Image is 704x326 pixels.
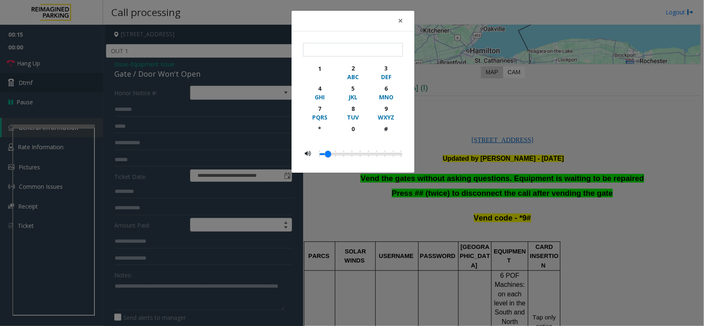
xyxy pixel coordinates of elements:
[348,148,356,159] li: 0.2
[303,103,337,123] button: 7PQRS
[375,64,398,73] div: 3
[319,148,323,159] li: 0
[375,73,398,81] div: DEF
[375,84,398,93] div: 6
[341,64,364,73] div: 2
[336,103,370,123] button: 8TUV
[370,62,403,82] button: 3DEF
[398,15,403,26] span: ×
[303,82,337,103] button: 4GHI
[341,84,364,93] div: 5
[370,82,403,103] button: 6MNO
[356,148,365,159] li: 0.25
[336,62,370,82] button: 2ABC
[323,148,332,159] li: 0.05
[308,84,331,93] div: 4
[373,148,381,159] li: 0.35
[341,124,364,133] div: 0
[341,93,364,101] div: JKL
[389,148,398,159] li: 0.45
[341,104,364,113] div: 8
[332,148,340,159] li: 0.1
[375,113,398,122] div: WXYZ
[325,151,331,157] a: Drag
[341,113,364,122] div: TUV
[303,62,337,82] button: 1
[308,64,331,73] div: 1
[308,93,331,101] div: GHI
[370,123,403,142] button: #
[308,113,331,122] div: PQRS
[341,73,364,81] div: ABC
[308,104,331,113] div: 7
[375,104,398,113] div: 9
[375,93,398,101] div: MNO
[392,11,409,31] button: Close
[340,148,348,159] li: 0.15
[336,82,370,103] button: 5JKL
[336,123,370,142] button: 0
[375,124,398,133] div: #
[398,148,401,159] li: 0.5
[370,103,403,123] button: 9WXYZ
[381,148,389,159] li: 0.4
[365,148,373,159] li: 0.3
